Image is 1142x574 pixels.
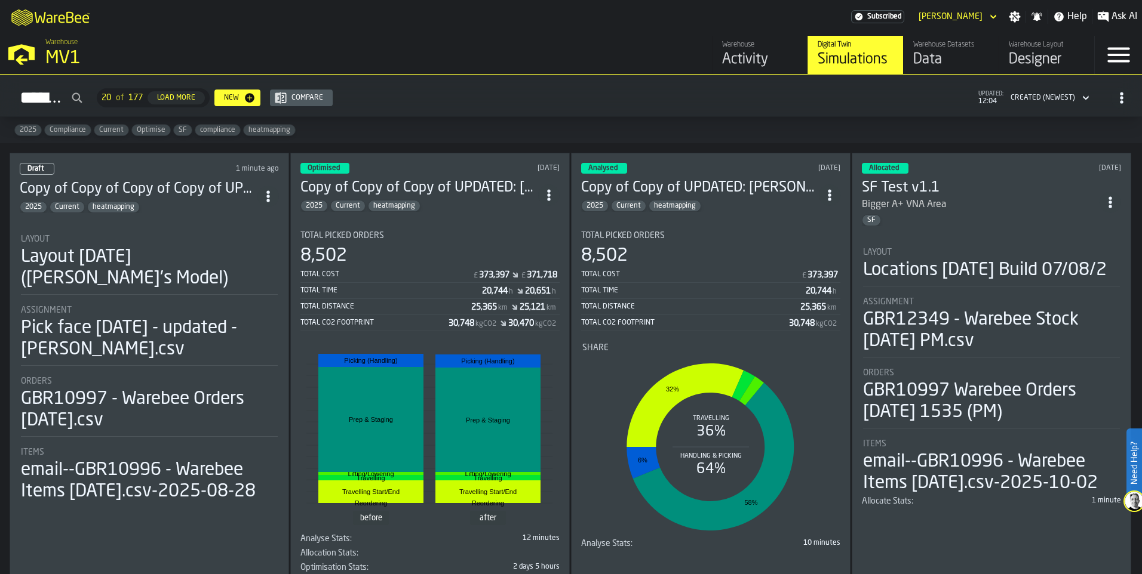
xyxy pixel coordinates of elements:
[88,203,139,211] span: heatmapping
[863,439,1120,449] div: Title
[862,236,1121,511] section: card-SimulationDashboardCard-allocated
[863,297,1120,357] div: stat-Assignment
[1004,11,1026,23] label: button-toggle-Settings
[21,448,278,457] div: Title
[862,197,946,212] div: Bigger A+ VNA Area
[92,88,214,107] div: ButtonLoadMore-Load More-Prev-First-Last
[863,248,1120,257] div: Title
[903,36,999,74] a: link-to-/wh/i/3ccf57d1-1e0c-4a81-a3bb-c2011c5f0d50/data
[480,514,497,522] text: after
[581,245,628,267] div: 8,502
[20,180,257,199] div: Copy of Copy of Copy of Copy of UPDATED: Aaron & Julia for comparison to G&A 12th Sept
[331,202,365,210] span: Current
[863,439,1120,494] div: stat-Items
[581,163,627,174] div: status-3 2
[863,260,1107,281] div: Locations [DATE] Build 07/08/2
[94,126,128,134] span: Current
[1006,91,1092,105] div: DropdownMenuValue-2
[735,164,841,172] div: Updated: 03/10/2025, 16:21:31 Created: 03/10/2025, 16:18:55
[498,304,508,312] span: km
[45,48,368,69] div: MV1
[582,343,839,353] div: Title
[21,305,278,315] div: Title
[132,126,170,134] span: Optimise
[300,245,347,267] div: 8,502
[1048,10,1092,24] label: button-toggle-Help
[479,270,509,280] div: Stat Value
[712,36,808,74] a: link-to-/wh/i/3ccf57d1-1e0c-4a81-a3bb-c2011c5f0d50/feed/
[168,165,279,173] div: Updated: 07/10/2025, 12:03:35 Created: 07/10/2025, 12:03:35
[914,10,999,24] div: DropdownMenuValue-Aaron Tamborski Tamborski
[300,548,428,558] div: Title
[300,534,428,544] div: Title
[863,368,894,378] span: Orders
[27,165,44,172] span: Draft
[789,319,815,328] div: Stat Value
[863,380,1120,423] div: GBR10997 Warebee Orders [DATE] 1535 (PM)
[862,496,989,506] div: Title
[581,221,840,553] section: card-SimulationDashboardCard-analyzed
[21,459,278,502] div: email--GBR10996 - Warebee Items [DATE].csv-2025-08-28
[978,91,1003,97] span: updated:
[300,178,538,197] div: Copy of Copy of Copy of UPDATED: Aaron & Julia for comparison to G&A 12th Sept
[808,270,838,280] div: Stat Value
[978,97,1003,106] span: 12:04
[300,563,428,572] div: Title
[863,297,914,307] span: Assignment
[818,41,894,49] div: Digital Twin
[862,178,1100,197] h3: SF Test v1.1
[713,539,840,547] div: 10 minutes
[863,451,1120,494] div: email--GBR10996 - Warebee Items [DATE].csv-2025-10-02
[552,288,556,296] span: h
[816,320,837,328] span: kgCO2
[851,10,904,23] a: link-to-/wh/i/3ccf57d1-1e0c-4a81-a3bb-c2011c5f0d50/settings/billing
[582,343,839,536] div: stat-Share
[20,180,257,199] h3: Copy of Copy of Copy of Copy of UPDATED: [PERSON_NAME] & [PERSON_NAME] for comparison to G&A [DATE]
[449,319,474,328] div: Stat Value
[581,539,708,548] div: Title
[102,93,111,103] span: 20
[862,163,908,174] div: status-3 2
[1112,10,1137,24] span: Ask AI
[722,41,798,49] div: Warehouse
[588,165,618,172] span: Analysed
[867,13,901,21] span: Subscribed
[520,303,545,312] div: Stat Value
[913,50,989,69] div: Data
[45,38,78,47] span: Warehouse
[818,50,894,69] div: Simulations
[862,496,1121,511] div: stat-Allocate Stats:
[508,319,534,328] div: Stat Value
[300,270,472,279] div: Total Cost
[802,271,806,280] span: £
[432,563,560,571] div: 2 days 5 hours
[1067,10,1087,24] span: Help
[994,496,1121,505] div: 1 minute
[869,165,899,172] span: Allocated
[1011,94,1075,102] div: DropdownMenuValue-2
[509,288,513,296] span: h
[1026,11,1048,23] label: button-toggle-Notifications
[21,377,278,386] div: Title
[1009,50,1085,69] div: Designer
[581,178,819,197] div: Copy of Copy of UPDATED: Aaron & Julia for comparison to G&A 12th Sept
[1016,164,1121,172] div: Updated: 02/10/2025, 17:15:29 Created: 02/10/2025, 15:14:09
[1128,430,1141,496] label: Need Help?
[581,539,840,553] div: stat-Analyse Stats:
[612,202,646,210] span: Current
[581,303,800,311] div: Total Distance
[863,297,1120,307] div: Title
[525,286,551,296] div: Stat Value
[270,90,333,106] button: button-Compare
[863,309,1120,352] div: GBR12349 - Warebee Stock [DATE] PM.csv
[360,514,382,522] text: before
[581,270,801,279] div: Total Cost
[581,231,840,331] div: stat-Total Picked Orders
[800,303,826,312] div: Stat Value
[581,231,840,240] div: Title
[521,271,526,280] span: £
